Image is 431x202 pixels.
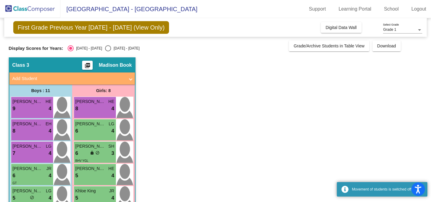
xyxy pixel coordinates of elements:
div: Boys : 11 [9,85,72,97]
span: [PERSON_NAME] [75,143,106,149]
span: 9 [13,105,15,113]
span: 8 [75,105,78,113]
span: LG [46,143,52,149]
span: 7 [13,149,15,157]
span: 4 [49,105,51,113]
span: 5 [13,194,15,202]
span: [PERSON_NAME] [75,165,106,172]
span: 4 [111,105,114,113]
span: do_not_disturb_alt [95,151,100,155]
a: Learning Portal [334,4,376,14]
span: LG [109,121,114,127]
span: Grade 1 [383,27,396,32]
span: Digital Data Wall [326,25,357,30]
span: Khloe King [75,188,106,194]
a: Support [304,4,331,14]
span: 5 [75,194,78,202]
span: 4 [49,149,51,157]
span: SH [108,143,114,149]
span: HE [108,98,114,105]
span: 4 [49,127,51,135]
span: 3 [111,149,114,157]
span: 4 [111,127,114,135]
span: 6 [75,149,78,157]
span: JR [109,188,114,194]
span: [PERSON_NAME] [PERSON_NAME] [13,165,43,172]
span: 6 [13,172,15,180]
span: First Grade Previous Year [DATE] - [DATE] (View Only) [13,21,169,34]
span: GT [13,181,17,185]
span: [PERSON_NAME] [13,121,43,127]
div: [DATE] - [DATE] [74,46,102,51]
mat-icon: picture_as_pdf [84,63,91,71]
span: EH [46,121,51,127]
span: [PERSON_NAME] [13,143,43,149]
div: [DATE] - [DATE] [111,46,139,51]
span: 4 [111,194,114,202]
span: LG [46,188,52,194]
span: HE [108,165,114,172]
button: Grade/Archive Students in Table View [289,40,369,51]
button: Digital Data Wall [321,22,362,33]
span: 6 [75,127,78,135]
span: [PERSON_NAME] [75,121,106,127]
mat-expansion-panel-header: Add Student [9,72,135,85]
a: Logout [407,4,431,14]
span: 4 [49,172,51,180]
span: Grade/Archive Students in Table View [294,43,365,48]
span: 5 [75,172,78,180]
span: [PERSON_NAME] [13,98,43,105]
span: 4 [49,194,51,202]
button: Download [372,40,401,51]
span: lock [90,151,94,155]
span: Display Scores for Years: [9,46,63,51]
span: Download [377,43,396,48]
div: Girls: 8 [72,85,135,97]
span: Madison Book [99,62,132,68]
span: [PERSON_NAME] [75,98,106,105]
span: 4 [111,172,114,180]
mat-radio-group: Select an option [68,45,139,51]
span: BHV YGL [75,159,88,162]
span: 8 [13,127,15,135]
div: Movement of students is switched off [352,187,423,192]
button: Print Students Details [82,61,93,70]
a: School [379,4,404,14]
span: [GEOGRAPHIC_DATA] - [GEOGRAPHIC_DATA] [60,4,197,14]
mat-panel-title: Add Student [12,75,125,82]
span: Class 3 [12,62,29,68]
span: [PERSON_NAME] [13,188,43,194]
span: do_not_disturb_alt [30,195,34,200]
span: JR [46,165,51,172]
span: HE [46,98,51,105]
